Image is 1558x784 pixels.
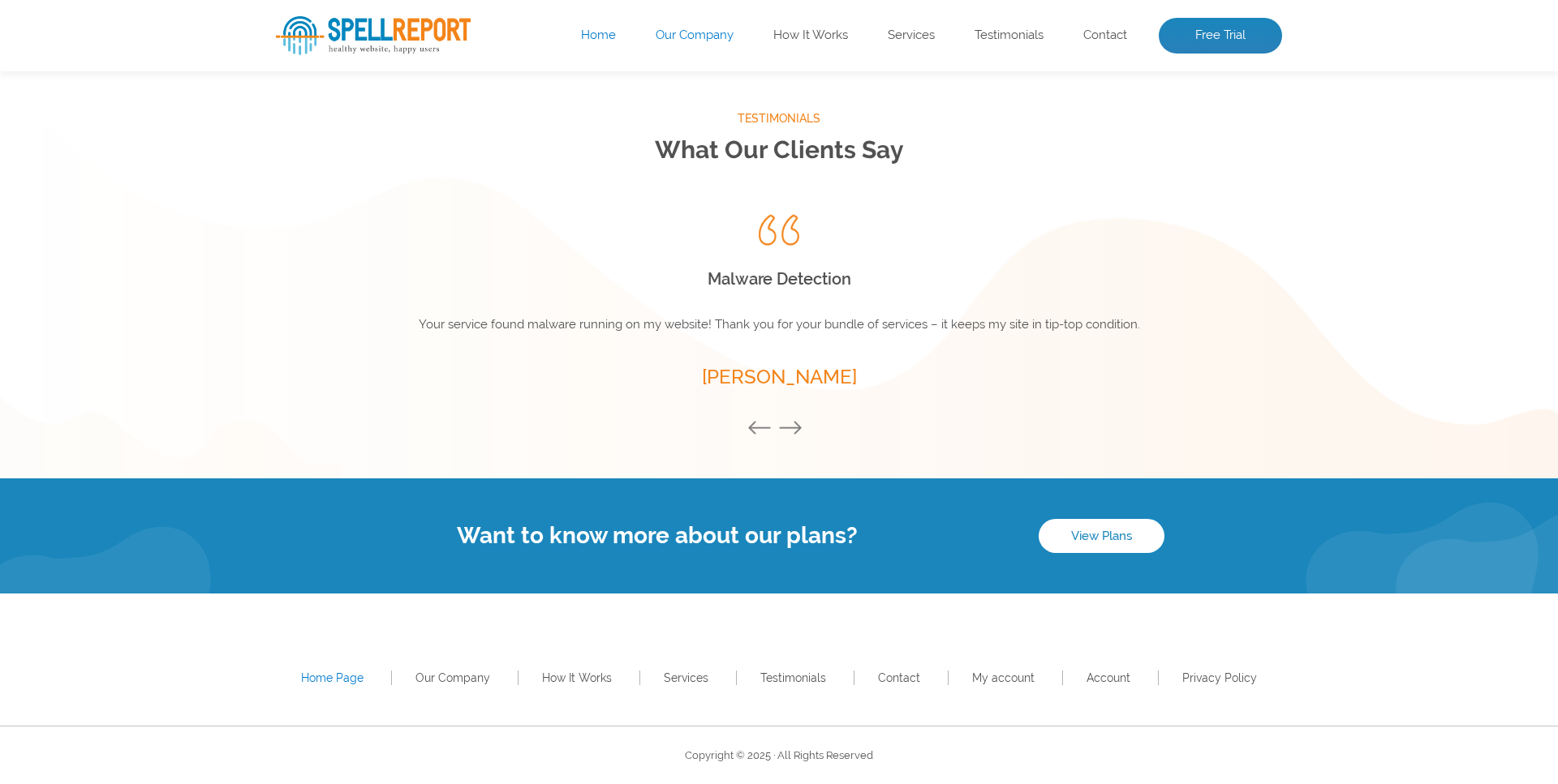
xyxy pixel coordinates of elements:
a: How It Works [773,28,848,44]
a: Home [581,28,616,44]
img: Free Webiste Analysis [884,93,1208,108]
a: Services [888,28,935,44]
nav: Footer Primary Menu [276,666,1282,689]
p: Enter your website’s URL to see spelling mistakes, broken links and more [276,139,855,191]
a: How It Works [542,671,612,684]
a: Our Company [415,671,490,684]
button: Next [778,420,811,438]
a: Testimonials [760,671,826,684]
a: Privacy Policy [1182,671,1257,684]
span: Free [276,66,377,122]
input: Enter Your URL [276,203,722,246]
a: Free Trial [1159,18,1282,54]
a: Account [1087,671,1130,684]
h1: Website Analysis [276,66,855,122]
a: Home Page [301,671,364,684]
a: Contact [878,671,920,684]
button: Scan Website [276,263,420,303]
a: Contact [1083,28,1127,44]
span: Copyright © 2025 · All Rights Reserved [685,749,873,761]
img: SpellReport [276,16,471,55]
img: Free Webiste Analysis [880,53,1282,328]
a: View Plans [1039,519,1164,553]
a: Services [664,671,708,684]
h4: Want to know more about our plans? [276,522,1039,549]
a: Our Company [656,28,734,44]
a: Testimonials [975,28,1044,44]
button: Previous [747,420,780,438]
a: My account [972,671,1035,684]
